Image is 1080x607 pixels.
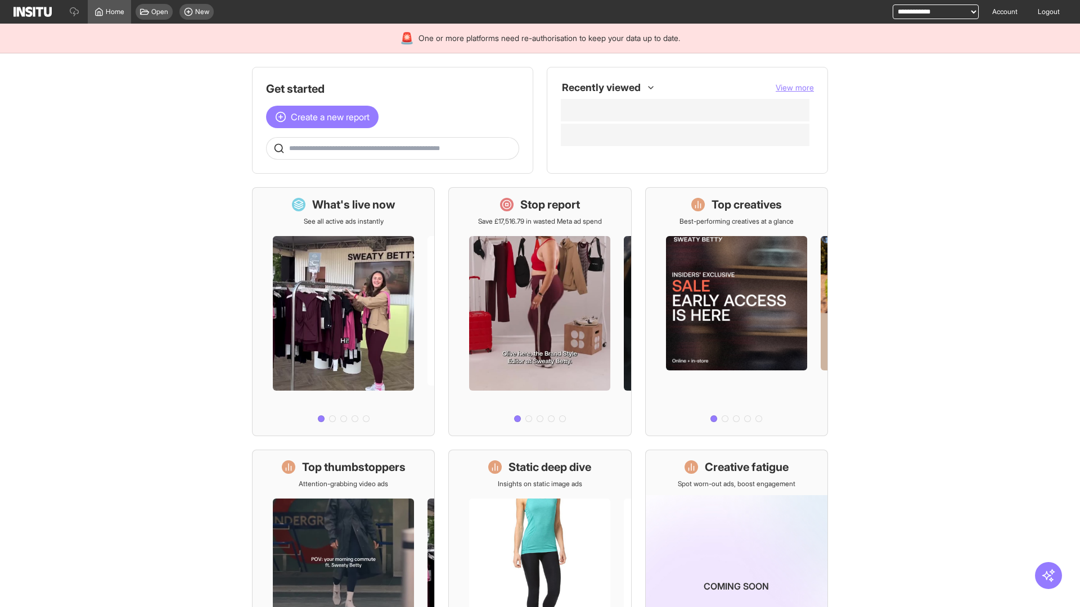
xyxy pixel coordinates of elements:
span: Home [106,7,124,16]
h1: What's live now [312,197,395,212]
h1: Static deep dive [508,459,591,475]
p: Save £17,516.79 in wasted Meta ad spend [478,217,602,226]
p: Best-performing creatives at a glance [679,217,794,226]
h1: Top thumbstoppers [302,459,406,475]
img: Logo [13,7,52,17]
h1: Get started [266,81,519,97]
a: Stop reportSave £17,516.79 in wasted Meta ad spend [448,187,631,436]
span: One or more platforms need re-authorisation to keep your data up to date. [418,33,680,44]
h1: Stop report [520,197,580,212]
span: New [195,7,209,16]
h1: Top creatives [712,197,782,212]
span: View more [776,83,814,92]
div: 🚨 [400,30,414,46]
p: See all active ads instantly [304,217,384,226]
p: Attention-grabbing video ads [299,479,388,488]
button: View more [776,82,814,93]
button: Create a new report [266,106,379,128]
span: Open [151,7,168,16]
p: Insights on static image ads [498,479,582,488]
a: Top creativesBest-performing creatives at a glance [645,187,828,436]
a: What's live nowSee all active ads instantly [252,187,435,436]
span: Create a new report [291,110,370,124]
